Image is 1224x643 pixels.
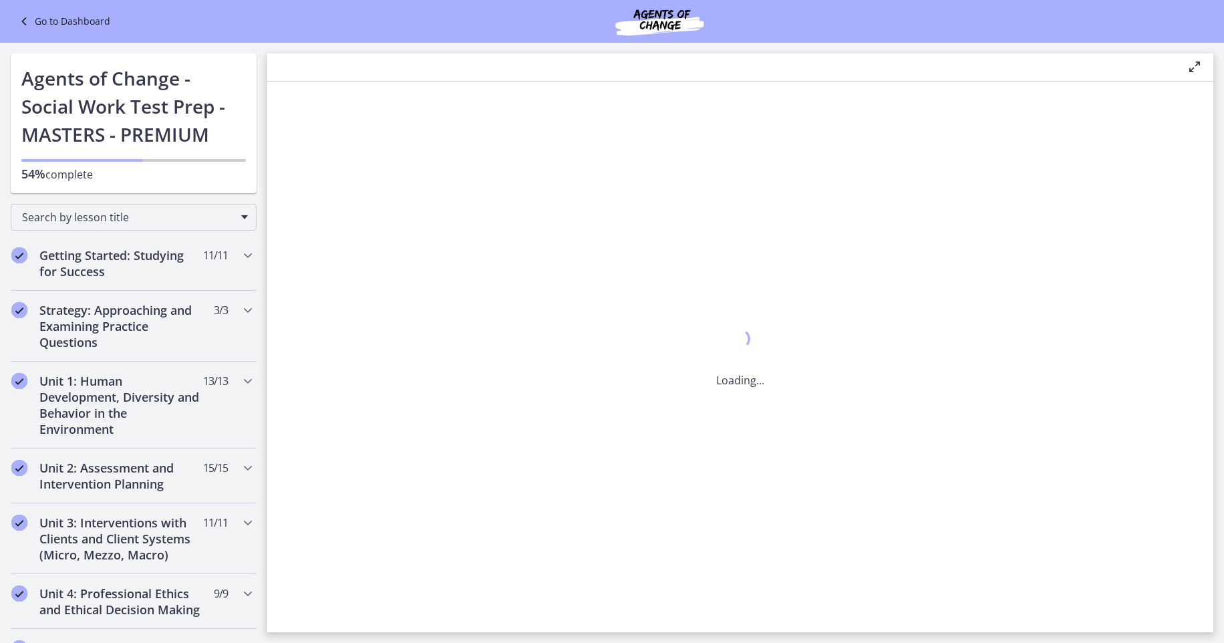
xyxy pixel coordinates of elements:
h2: Unit 4: Professional Ethics and Ethical Decision Making [39,586,202,618]
a: Go to Dashboard [16,13,110,29]
span: 15 / 15 [203,460,228,476]
i: Completed [11,302,27,318]
span: 54% [21,166,45,182]
h2: Unit 3: Interventions with Clients and Client Systems (Micro, Mezzo, Macro) [39,515,202,563]
h2: Unit 1: Human Development, Diversity and Behavior in the Environment [39,373,202,437]
p: complete [21,166,246,182]
span: 11 / 11 [203,247,228,263]
div: Search by lesson title [11,204,257,231]
i: Completed [11,247,27,263]
div: 1 [716,326,764,356]
i: Completed [11,586,27,602]
i: Completed [11,373,27,389]
h2: Getting Started: Studying for Success [39,247,202,279]
span: 13 / 13 [203,373,228,389]
img: Agents of Change [579,5,740,37]
i: Completed [11,515,27,531]
h2: Unit 2: Assessment and Intervention Planning [39,460,202,492]
h2: Strategy: Approaching and Examining Practice Questions [39,302,202,350]
span: Search by lesson title [22,210,235,225]
h1: Agents of Change - Social Work Test Prep - MASTERS - PREMIUM [21,64,246,148]
span: 11 / 11 [203,515,228,531]
i: Completed [11,460,27,476]
span: 9 / 9 [214,586,228,602]
p: Loading... [716,372,764,388]
span: 3 / 3 [214,302,228,318]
